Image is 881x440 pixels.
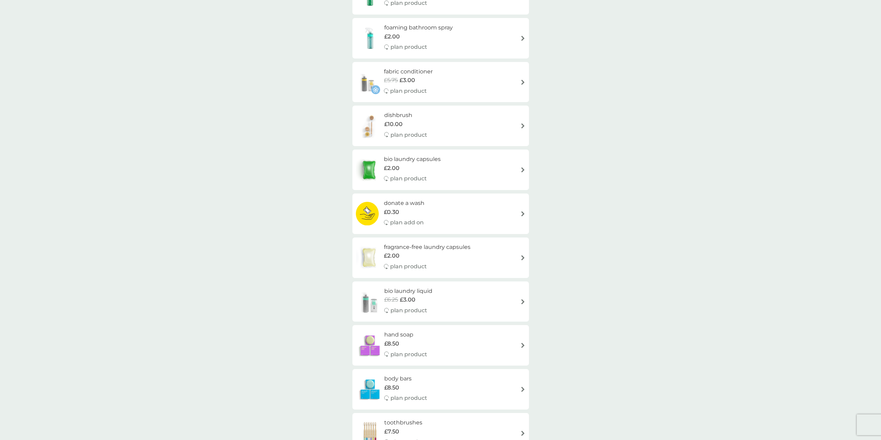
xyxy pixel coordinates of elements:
span: £7.50 [384,427,399,436]
img: arrow right [520,36,525,41]
h6: hand soap [384,330,427,339]
img: foaming bathroom spray [356,26,384,50]
span: £8.50 [384,339,399,348]
p: plan product [390,131,427,140]
img: hand soap [356,333,384,358]
img: arrow right [520,255,525,260]
p: plan product [390,306,427,315]
h6: fabric conditioner [384,67,433,76]
p: plan product [390,87,427,96]
p: plan add on [390,218,424,227]
p: plan product [390,262,427,271]
p: plan product [390,350,427,359]
img: bio laundry capsules [356,158,382,182]
img: dishbrush [356,114,384,138]
span: £6.25 [384,295,398,304]
p: plan product [390,394,427,403]
img: bio laundry liquid [356,289,384,314]
h6: body bars [384,374,427,383]
span: £2.00 [384,164,399,173]
img: arrow right [520,211,525,216]
img: fragrance-free laundry capsules [356,245,382,270]
span: £2.00 [384,32,400,41]
img: arrow right [520,431,525,436]
p: plan product [390,43,427,52]
span: £2.00 [384,251,399,260]
h6: bio laundry capsules [384,155,441,164]
span: £5.75 [384,76,398,85]
span: £3.00 [399,76,415,85]
span: £8.50 [384,383,399,392]
p: plan product [390,174,427,183]
span: £10.00 [384,120,403,129]
h6: bio laundry liquid [384,287,432,296]
img: arrow right [520,167,525,172]
img: body bars [356,377,384,402]
img: arrow right [520,123,525,128]
h6: donate a wash [384,199,424,208]
h6: foaming bathroom spray [384,23,453,32]
img: arrow right [520,343,525,348]
h6: fragrance-free laundry capsules [384,243,470,252]
img: arrow right [520,387,525,392]
img: arrow right [520,299,525,304]
span: £0.30 [384,208,399,217]
span: £3.00 [400,295,415,304]
img: donate a wash [356,201,379,226]
h6: toothbrushes [384,418,427,427]
img: arrow right [520,80,525,85]
img: fabric conditioner [356,70,380,94]
h6: dishbrush [384,111,427,120]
